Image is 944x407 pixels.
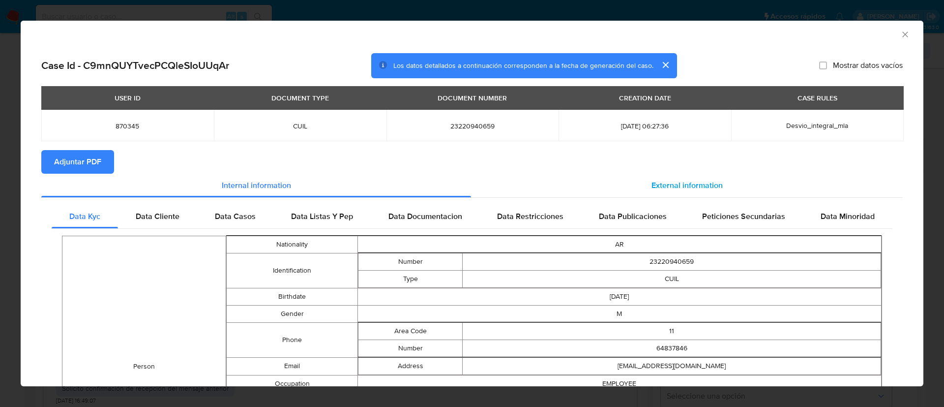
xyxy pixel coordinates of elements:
[358,340,463,357] td: Number
[41,150,114,174] button: Adjuntar PDF
[613,90,677,106] div: CREATION DATE
[54,151,101,173] span: Adjuntar PDF
[109,90,147,106] div: USER ID
[41,59,229,72] h2: Case Id - C9mnQUYTvecPCQleSIoUUqAr
[463,357,881,375] td: [EMAIL_ADDRESS][DOMAIN_NAME]
[821,211,875,222] span: Data Minoridad
[227,305,357,322] td: Gender
[136,211,179,222] span: Data Cliente
[570,122,719,130] span: [DATE] 06:27:36
[463,340,881,357] td: 64837846
[357,236,881,253] td: AR
[227,375,357,392] td: Occupation
[227,288,357,305] td: Birthdate
[291,211,353,222] span: Data Listas Y Pep
[393,61,653,70] span: Los datos detallados a continuación corresponden a la fecha de generación del caso.
[227,357,357,375] td: Email
[792,90,843,106] div: CASE RULES
[227,253,357,288] td: Identification
[357,305,881,322] td: M
[357,375,881,392] td: EMPLOYEE
[226,122,375,130] span: CUIL
[388,211,462,222] span: Data Documentacion
[398,122,547,130] span: 23220940659
[357,288,881,305] td: [DATE]
[432,90,513,106] div: DOCUMENT NUMBER
[833,61,903,70] span: Mostrar datos vacíos
[463,322,881,340] td: 11
[358,357,463,375] td: Address
[702,211,785,222] span: Peticiones Secundarias
[497,211,563,222] span: Data Restricciones
[41,174,903,197] div: Detailed info
[900,30,909,38] button: Cerrar ventana
[599,211,667,222] span: Data Publicaciones
[227,236,357,253] td: Nationality
[222,180,291,191] span: Internal information
[463,253,881,270] td: 23220940659
[819,62,827,69] input: Mostrar datos vacíos
[463,270,881,287] td: CUIL
[786,121,848,130] span: Desvio_integral_mla
[653,53,677,77] button: cerrar
[358,253,463,270] td: Number
[52,205,892,228] div: Detailed internal info
[215,211,256,222] span: Data Casos
[69,211,100,222] span: Data Kyc
[21,21,923,386] div: closure-recommendation-modal
[227,322,357,357] td: Phone
[358,322,463,340] td: Area Code
[651,180,723,191] span: External information
[53,122,202,130] span: 870345
[265,90,335,106] div: DOCUMENT TYPE
[358,270,463,287] td: Type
